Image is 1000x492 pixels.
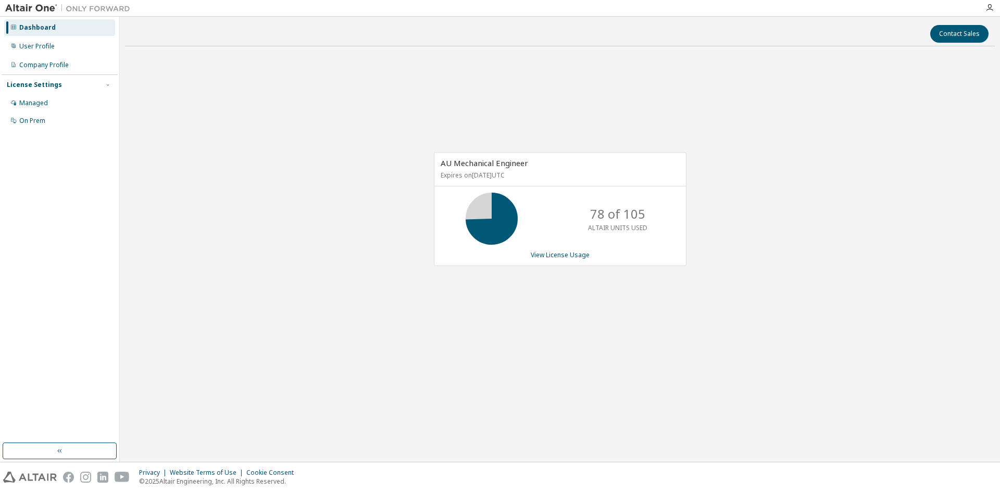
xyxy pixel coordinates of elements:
img: youtube.svg [115,472,130,483]
div: Managed [19,99,48,107]
div: Dashboard [19,23,56,32]
p: © 2025 Altair Engineering, Inc. All Rights Reserved. [139,477,300,486]
img: altair_logo.svg [3,472,57,483]
div: License Settings [7,81,62,89]
button: Contact Sales [930,25,989,43]
div: Website Terms of Use [170,469,246,477]
img: linkedin.svg [97,472,108,483]
div: Privacy [139,469,170,477]
a: View License Usage [531,250,590,259]
span: AU Mechanical Engineer [441,158,528,168]
p: Expires on [DATE] UTC [441,171,677,180]
div: Cookie Consent [246,469,300,477]
div: On Prem [19,117,45,125]
div: Company Profile [19,61,69,69]
div: User Profile [19,42,55,51]
img: Altair One [5,3,135,14]
p: ALTAIR UNITS USED [588,223,647,232]
img: facebook.svg [63,472,74,483]
img: instagram.svg [80,472,91,483]
p: 78 of 105 [590,205,645,223]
